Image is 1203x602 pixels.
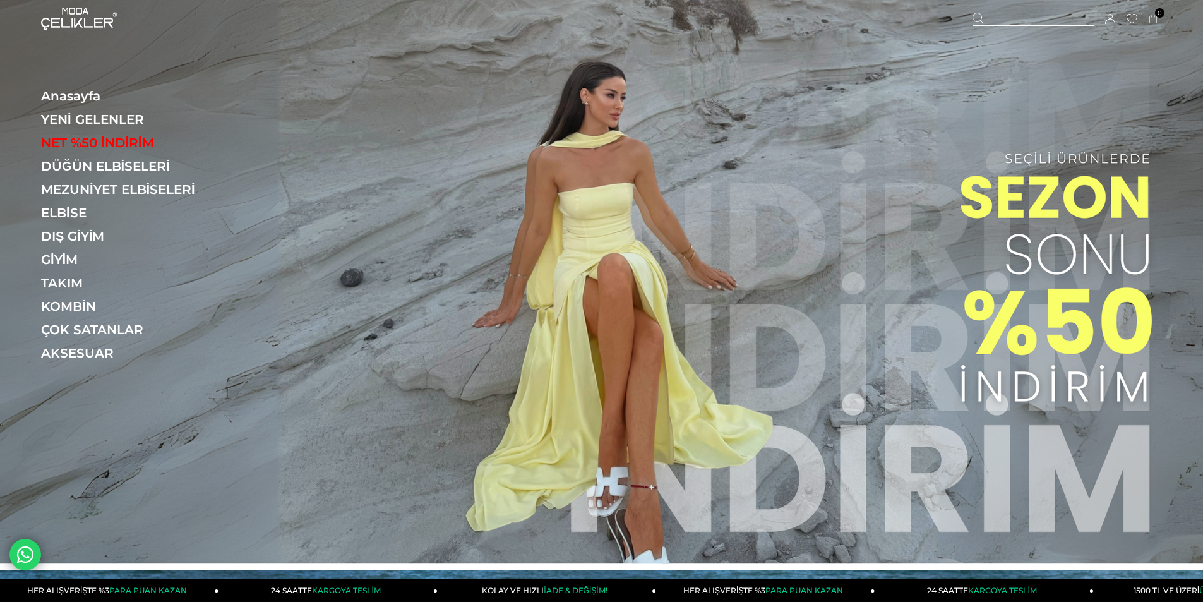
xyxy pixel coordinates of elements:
[875,579,1094,602] a: 24 SAATTEKARGOYA TESLİM
[1149,15,1158,24] a: 0
[41,275,215,291] a: TAKIM
[41,346,215,361] a: AKSESUAR
[41,8,117,30] img: logo
[312,586,380,595] span: KARGOYA TESLİM
[41,299,215,314] a: KOMBİN
[41,182,215,197] a: MEZUNİYET ELBİSELERİ
[41,112,215,127] a: YENİ GELENLER
[41,205,215,220] a: ELBİSE
[968,586,1036,595] span: KARGOYA TESLİM
[41,322,215,337] a: ÇOK SATANLAR
[41,159,215,174] a: DÜĞÜN ELBİSELERİ
[656,579,875,602] a: HER ALIŞVERİŞTE %3PARA PUAN KAZAN
[41,88,215,104] a: Anasayfa
[219,579,438,602] a: 24 SAATTEKARGOYA TESLİM
[41,135,215,150] a: NET %50 İNDİRİM
[41,252,215,267] a: GİYİM
[438,579,656,602] a: KOLAY VE HIZLIİADE & DEĞİŞİM!
[1155,8,1164,18] span: 0
[41,229,215,244] a: DIŞ GİYİM
[765,586,843,595] span: PARA PUAN KAZAN
[544,586,607,595] span: İADE & DEĞİŞİM!
[109,586,187,595] span: PARA PUAN KAZAN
